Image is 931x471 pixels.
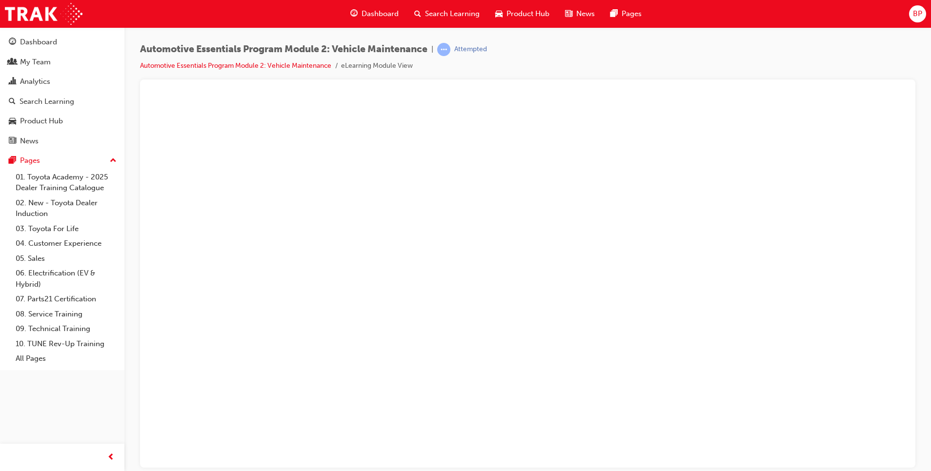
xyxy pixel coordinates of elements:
a: search-iconSearch Learning [406,4,487,24]
a: Search Learning [4,93,121,111]
a: Dashboard [4,33,121,51]
div: News [20,136,39,147]
span: Pages [622,8,642,20]
span: up-icon [110,155,117,167]
a: 02. New - Toyota Dealer Induction [12,196,121,221]
a: pages-iconPages [603,4,649,24]
div: Product Hub [20,116,63,127]
div: Analytics [20,76,50,87]
span: news-icon [9,137,16,146]
a: news-iconNews [557,4,603,24]
div: Search Learning [20,96,74,107]
span: car-icon [9,117,16,126]
button: DashboardMy TeamAnalyticsSearch LearningProduct HubNews [4,31,121,152]
span: people-icon [9,58,16,67]
li: eLearning Module View [341,60,413,72]
a: guage-iconDashboard [343,4,406,24]
span: Dashboard [362,8,399,20]
button: Pages [4,152,121,170]
span: Search Learning [425,8,480,20]
span: pages-icon [610,8,618,20]
span: Automotive Essentials Program Module 2: Vehicle Maintenance [140,44,427,55]
span: chart-icon [9,78,16,86]
span: learningRecordVerb_ATTEMPT-icon [437,43,450,56]
a: 03. Toyota For Life [12,221,121,236]
span: News [576,8,595,20]
div: Pages [20,155,40,166]
span: search-icon [9,98,16,106]
span: pages-icon [9,157,16,165]
img: Trak [5,3,82,25]
div: Attempted [454,45,487,54]
span: Product Hub [506,8,549,20]
span: search-icon [414,8,421,20]
span: guage-icon [350,8,358,20]
a: 07. Parts21 Certification [12,292,121,307]
a: 06. Electrification (EV & Hybrid) [12,266,121,292]
a: Automotive Essentials Program Module 2: Vehicle Maintenance [140,61,331,70]
span: news-icon [565,8,572,20]
a: News [4,132,121,150]
a: 04. Customer Experience [12,236,121,251]
span: car-icon [495,8,503,20]
a: My Team [4,53,121,71]
span: BP [913,8,922,20]
span: | [431,44,433,55]
a: All Pages [12,351,121,366]
button: BP [909,5,926,22]
a: 05. Sales [12,251,121,266]
span: prev-icon [107,451,115,464]
a: 01. Toyota Academy - 2025 Dealer Training Catalogue [12,170,121,196]
a: Product Hub [4,112,121,130]
a: Analytics [4,73,121,91]
div: My Team [20,57,51,68]
a: car-iconProduct Hub [487,4,557,24]
a: 09. Technical Training [12,321,121,336]
span: guage-icon [9,38,16,47]
div: Dashboard [20,37,57,48]
a: 10. TUNE Rev-Up Training [12,336,121,352]
a: 08. Service Training [12,307,121,322]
